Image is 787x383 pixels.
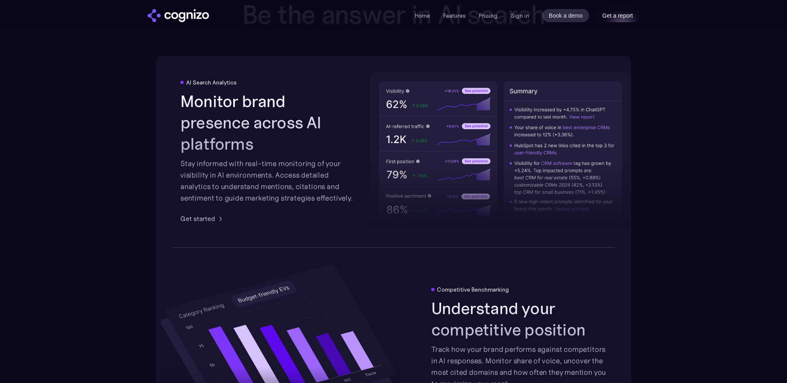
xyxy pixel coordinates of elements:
[431,298,607,340] h2: Understand your competitive position
[370,72,631,231] img: AI visibility metrics performance insights
[180,214,215,223] div: Get started
[148,9,209,22] a: home
[148,9,209,22] img: cognizo logo
[186,79,237,86] div: AI Search Analytics
[437,286,509,293] div: Competitive Benchmarking
[479,12,498,19] a: Pricing
[596,9,639,22] a: Get a report
[511,11,529,21] a: Sign in
[443,12,466,19] a: Features
[415,12,430,19] a: Home
[180,214,225,223] a: Get started
[180,91,356,155] h2: Monitor brand presence across AI platforms
[542,9,589,22] a: Book a demo
[180,158,356,204] div: Stay informed with real-time monitoring of your visibility in AI environments. Access detailed an...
